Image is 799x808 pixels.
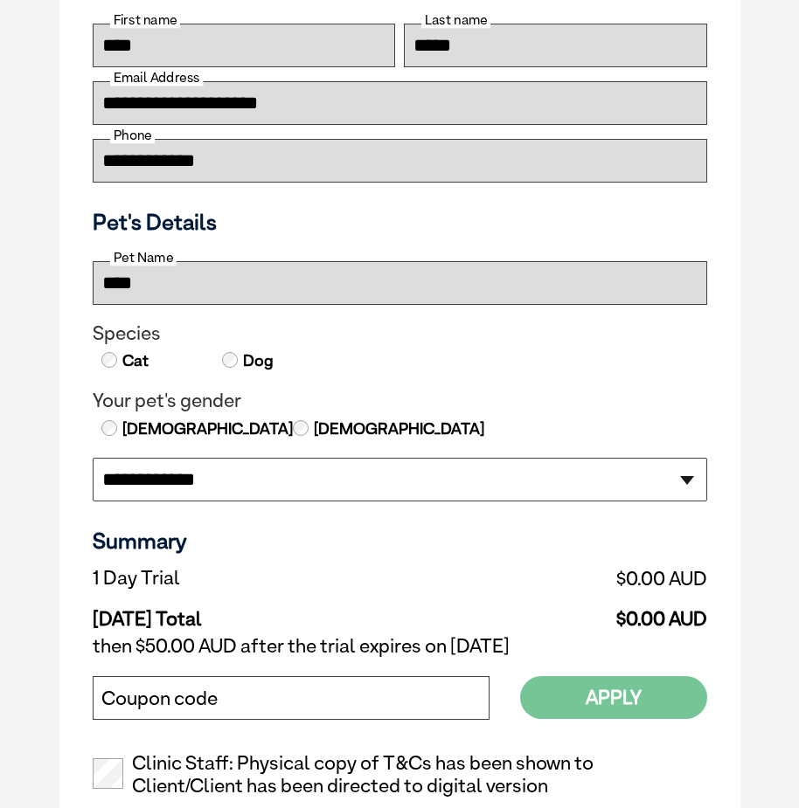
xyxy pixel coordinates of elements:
[421,12,490,28] label: Last name
[110,70,203,86] label: Email Address
[93,563,427,594] td: 1 Day Trial
[427,594,707,631] td: $0.00 AUD
[110,12,180,28] label: First name
[93,758,123,789] input: Clinic Staff: Physical copy of T&Cs has been shown to Client/Client has been directed to digital ...
[86,209,714,235] h3: Pet's Details
[427,563,707,594] td: $0.00 AUD
[93,594,427,631] td: [DATE] Total
[93,322,707,345] legend: Species
[101,687,218,710] label: Coupon code
[93,752,707,798] label: Clinic Staff: Physical copy of T&Cs has been shown to Client/Client has been directed to digital ...
[110,128,155,143] label: Phone
[93,390,707,412] legend: Your pet's gender
[93,528,707,554] h3: Summary
[93,631,707,662] td: then $50.00 AUD after the trial expires on [DATE]
[520,676,707,719] button: Apply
